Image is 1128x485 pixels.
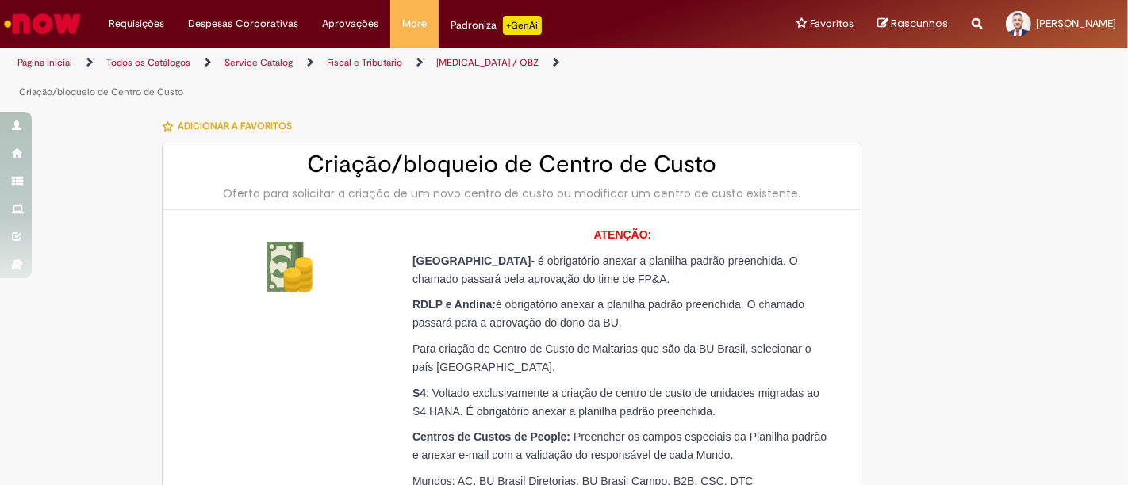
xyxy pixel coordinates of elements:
button: Adicionar a Favoritos [162,109,301,143]
h2: Criação/bloqueio de Centro de Custo [178,151,845,178]
span: Requisições [109,16,164,32]
span: S4 [412,387,426,399]
a: Fiscal e Tributário [327,56,402,69]
span: [GEOGRAPHIC_DATA] [412,254,531,267]
span: Aprovações [322,16,378,32]
a: Rascunhos [877,17,948,32]
img: Criação/bloqueio de Centro de Custo [264,242,315,292]
div: Oferta para solicitar a criação de um novo centro de custo ou modificar um centro de custo existe... [178,185,845,201]
span: [PERSON_NAME] [1036,17,1116,30]
span: Para criação de Centro de Custo de Maltarias que são da BU Brasil, selecionar o país [GEOGRAPHIC_... [412,342,811,373]
div: Padroniza [451,16,542,35]
span: RDLP e Andina: [412,298,496,311]
span: ATENÇÃO: [594,228,652,241]
p: +GenAi [503,16,542,35]
span: Despesas Corporativas [188,16,298,32]
a: Todos os Catálogos [106,56,190,69]
span: Centros de Custos de People: [412,430,570,443]
span: Adicionar a Favoritos [178,120,292,132]
span: - é obrigatório anexar a planilha padrão preenchida. O chamado passará pela aprovação do time de ... [412,254,798,285]
span: : Voltado exclusivamente a criação de centro de custo de unidades migradas ao S4 HANA. É obrigató... [412,387,819,418]
img: ServiceNow [2,8,83,40]
span: Preencher os campos especiais da Planilha padrão e anexar e-mail com a validação do responsável d... [412,430,827,461]
a: Service Catalog [224,56,293,69]
ul: Trilhas de página [12,48,740,107]
span: é obrigatório anexar a planilha padrão preenchida. O chamado passará para a aprovação do dono da BU. [412,298,804,329]
a: Página inicial [17,56,72,69]
a: Criação/bloqueio de Centro de Custo [19,86,183,98]
span: Favoritos [810,16,854,32]
span: More [402,16,427,32]
span: Rascunhos [891,16,948,31]
a: [MEDICAL_DATA] / OBZ [436,56,539,69]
